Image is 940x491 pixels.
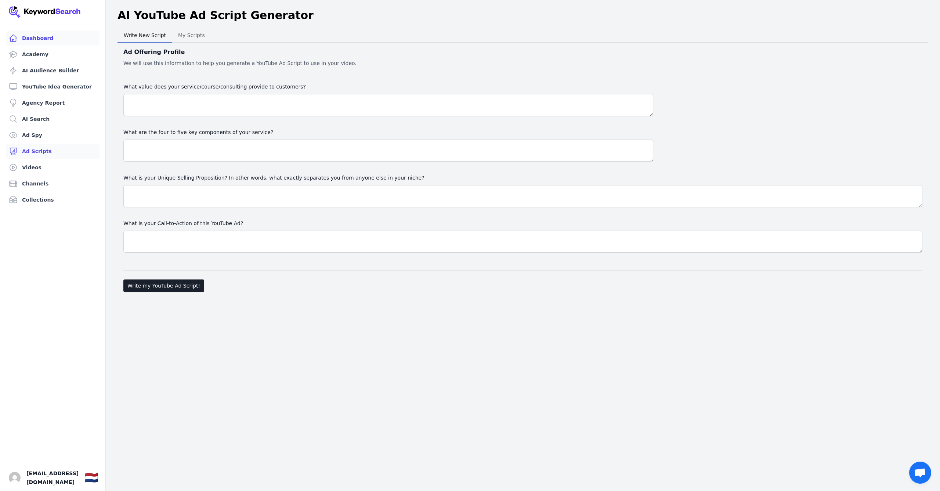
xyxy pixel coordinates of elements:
a: Ad Scripts [6,144,100,159]
button: 🇳🇱 [84,470,98,485]
label: What is your Unique Selling Proposition? In other words, what exactly separates you from anyone e... [123,173,922,182]
div: Open de chat [909,462,931,484]
a: Agency Report [6,95,100,110]
span: Write New Script [121,30,169,40]
a: Ad Spy [6,128,100,142]
a: Academy [6,47,100,62]
span: [EMAIL_ADDRESS][DOMAIN_NAME] [26,469,79,487]
a: Channels [6,176,100,191]
button: Write my YouTube Ad Script! [123,279,204,292]
a: AI Search [6,112,100,126]
a: AI Audience Builder [6,63,100,78]
a: YouTube Idea Generator [6,79,100,94]
h1: AI YouTube Ad Script Generator [117,9,314,22]
div: 🇳🇱 [84,471,98,484]
button: Open user button [9,472,21,484]
span: My Scripts [175,30,208,40]
a: Collections [6,192,100,207]
label: What is your Call-to-Action of this YouTube Ad? [123,219,922,228]
img: Your Company [9,6,81,18]
label: What are the four to five key components of your service? [123,128,653,137]
label: What value does your service/course/consulting provide to customers? [123,82,653,91]
h2: Ad Offering Profile [123,47,922,57]
p: We will use this information to help you generate a YouTube Ad Script to use in your video. [123,59,922,68]
a: Dashboard [6,31,100,46]
a: Videos [6,160,100,175]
